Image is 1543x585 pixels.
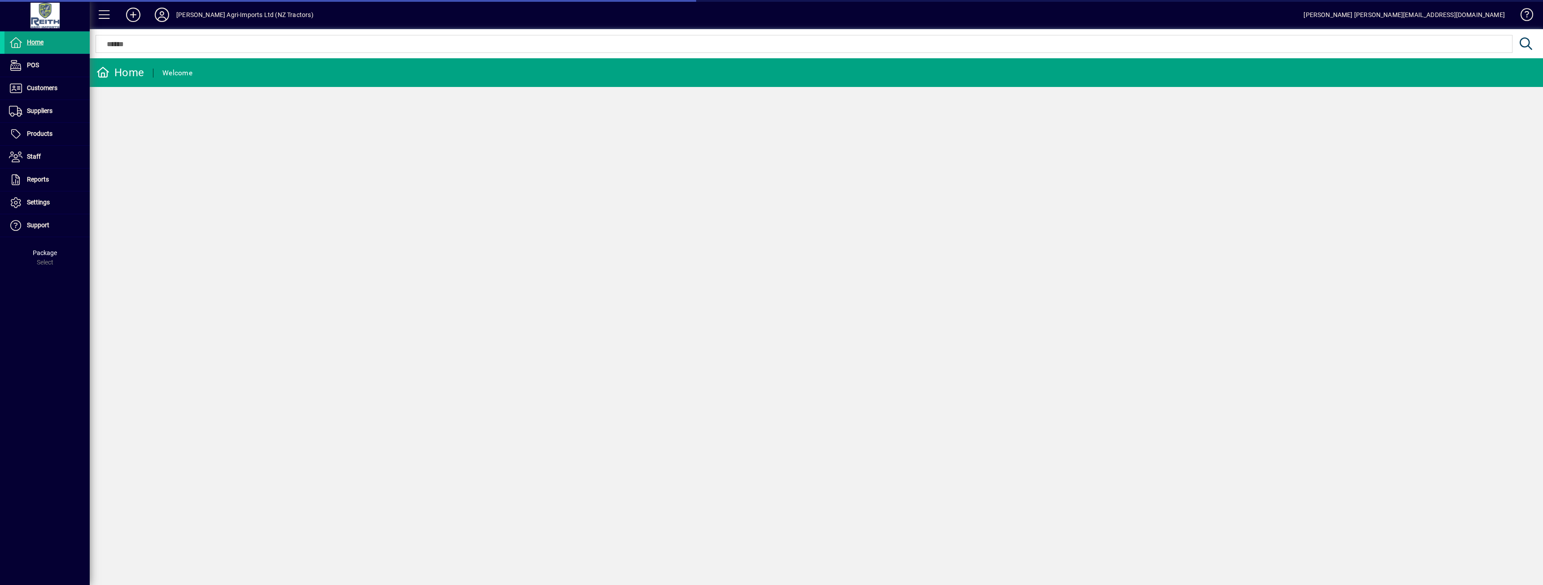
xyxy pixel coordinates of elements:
[27,176,49,183] span: Reports
[96,65,144,80] div: Home
[4,214,90,237] a: Support
[4,191,90,214] a: Settings
[27,221,49,229] span: Support
[27,84,57,91] span: Customers
[27,130,52,137] span: Products
[27,39,44,46] span: Home
[33,249,57,256] span: Package
[27,61,39,69] span: POS
[27,153,41,160] span: Staff
[4,54,90,77] a: POS
[1303,8,1505,22] div: [PERSON_NAME] [PERSON_NAME][EMAIL_ADDRESS][DOMAIN_NAME]
[4,169,90,191] a: Reports
[148,7,176,23] button: Profile
[176,8,314,22] div: [PERSON_NAME] Agri-Imports Ltd (NZ Tractors)
[162,66,192,80] div: Welcome
[27,199,50,206] span: Settings
[4,123,90,145] a: Products
[27,107,52,114] span: Suppliers
[4,100,90,122] a: Suppliers
[119,7,148,23] button: Add
[4,77,90,100] a: Customers
[1514,2,1532,31] a: Knowledge Base
[4,146,90,168] a: Staff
